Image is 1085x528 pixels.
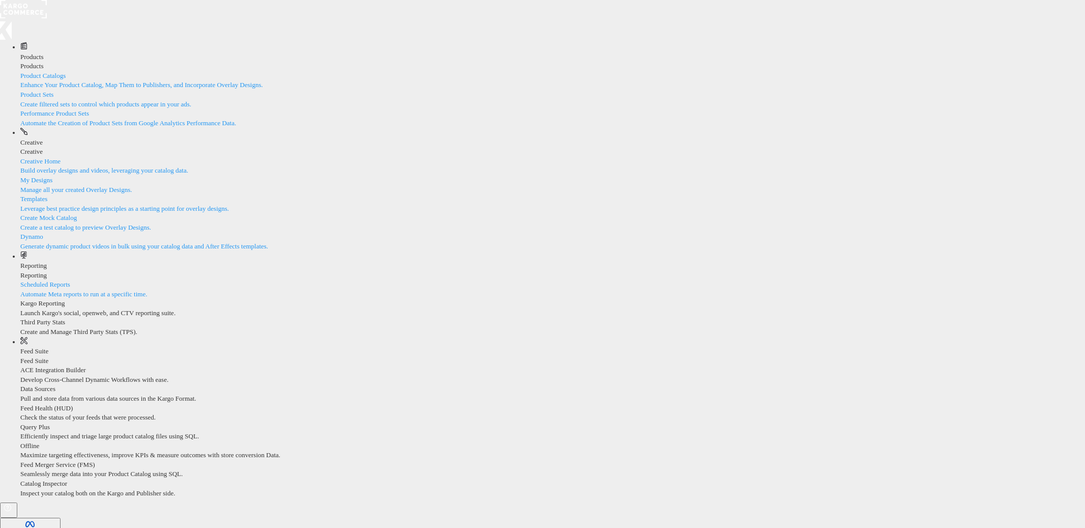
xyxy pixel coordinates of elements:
div: Launch Kargo's social, openweb, and CTV reporting suite. [20,309,1085,318]
span: Reporting [20,262,47,269]
div: Efficiently inspect and triage large product catalog files using SQL. [20,432,1085,441]
div: Products [20,62,1085,71]
a: TemplatesLeverage best practice design principles as a starting point for overlay designs. [20,194,1085,213]
div: My Designs [20,176,1085,185]
div: Create a test catalog to preview Overlay Designs. [20,223,1085,233]
span: Products [20,53,44,61]
div: Manage all your created Overlay Designs. [20,185,1085,195]
div: Create filtered sets to control which products appear in your ads. [20,100,1085,109]
div: Feed Suite [20,356,1085,366]
div: Enhance Your Product Catalog, Map Them to Publishers, and Incorporate Overlay Designs. [20,80,1085,90]
div: Reporting [20,271,1085,281]
span: Feed Suite [20,347,48,355]
div: ACE Integration Builder [20,366,1085,375]
div: Feed Health (HUD) [20,404,1085,413]
div: Product Catalogs [20,71,1085,81]
div: Automate the Creation of Product Sets from Google Analytics Performance Data. [20,119,1085,128]
div: Create and Manage Third Party Stats (TPS). [20,327,1085,337]
div: Catalog Inspector [20,479,1085,489]
div: Offline [20,441,1085,451]
div: Feed Merger Service (FMS) [20,460,1085,470]
div: Product Sets [20,90,1085,100]
div: Create Mock Catalog [20,213,1085,223]
div: Automate Meta reports to run at a specific time. [20,290,1085,299]
a: Creative HomeBuild overlay designs and videos, leveraging your catalog data. [20,157,1085,176]
div: Pull and store data from various data sources in the Kargo Format. [20,394,1085,404]
a: DynamoGenerate dynamic product videos in bulk using your catalog data and After Effects templates. [20,232,1085,251]
div: Build overlay designs and videos, leveraging your catalog data. [20,166,1085,176]
div: Maximize targeting effectiveness, improve KPIs & measure outcomes with store conversion Data. [20,451,1085,460]
div: Develop Cross-Channel Dynamic Workflows with ease. [20,375,1085,385]
div: Kargo Reporting [20,299,1085,309]
div: Creative Home [20,157,1085,166]
a: Scheduled ReportsAutomate Meta reports to run at a specific time. [20,280,1085,299]
div: Templates [20,194,1085,204]
span: Creative [20,138,43,146]
div: Seamlessly merge data into your Product Catalog using SQL. [20,469,1085,479]
a: My DesignsManage all your created Overlay Designs. [20,176,1085,194]
div: Dynamo [20,232,1085,242]
div: Data Sources [20,384,1085,394]
div: Third Party Stats [20,318,1085,327]
div: Query Plus [20,423,1085,432]
div: Performance Product Sets [20,109,1085,119]
a: Product CatalogsEnhance Your Product Catalog, Map Them to Publishers, and Incorporate Overlay Des... [20,71,1085,90]
div: Inspect your catalog both on the Kargo and Publisher side. [20,489,1085,498]
a: Create Mock CatalogCreate a test catalog to preview Overlay Designs. [20,213,1085,232]
div: Creative [20,147,1085,157]
div: Scheduled Reports [20,280,1085,290]
a: Performance Product SetsAutomate the Creation of Product Sets from Google Analytics Performance D... [20,109,1085,128]
div: Check the status of your feeds that were processed. [20,413,1085,423]
div: Generate dynamic product videos in bulk using your catalog data and After Effects templates. [20,242,1085,252]
a: Product SetsCreate filtered sets to control which products appear in your ads. [20,90,1085,109]
div: Leverage best practice design principles as a starting point for overlay designs. [20,204,1085,214]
